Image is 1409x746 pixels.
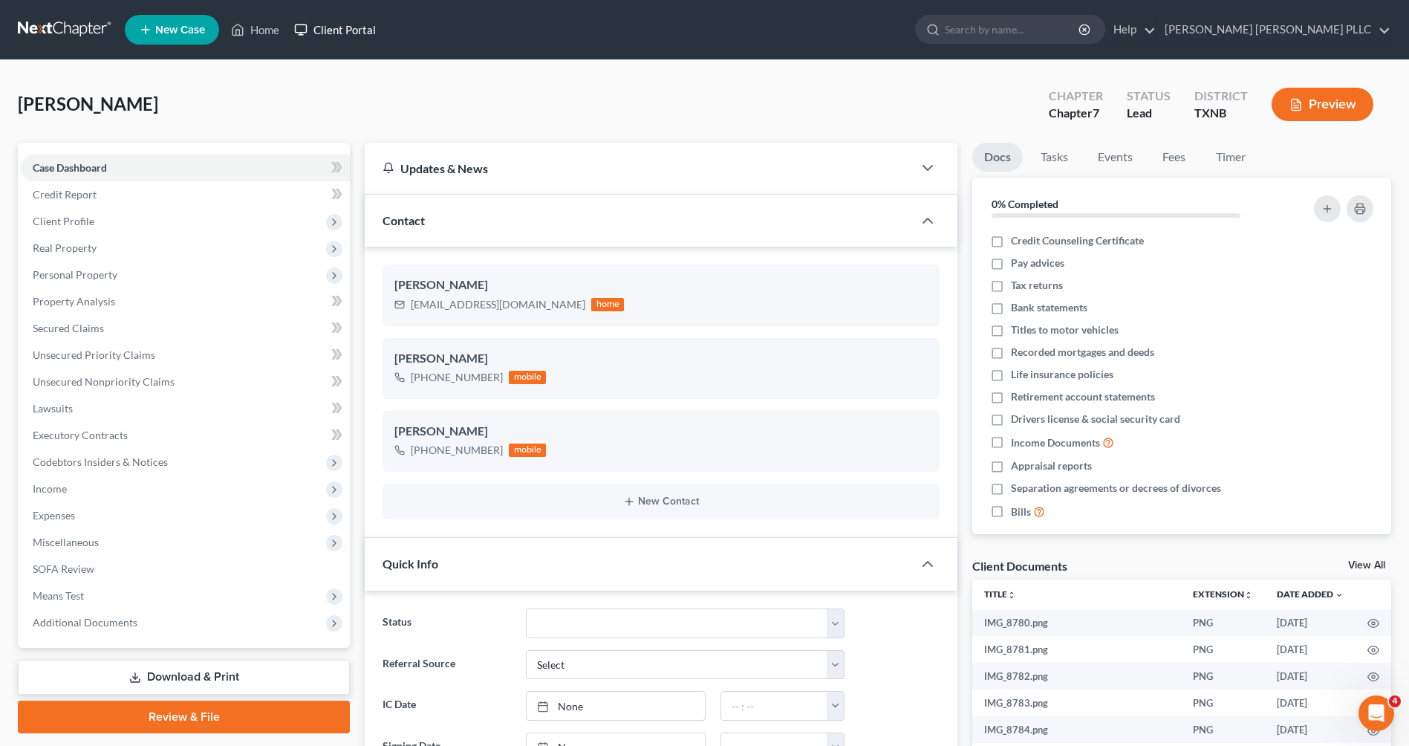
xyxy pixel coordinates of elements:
[1029,143,1080,172] a: Tasks
[394,350,928,368] div: [PERSON_NAME]
[1194,105,1248,122] div: TXNB
[591,298,624,311] div: home
[1348,560,1385,571] a: View All
[1011,256,1064,270] span: Pay advices
[1265,690,1356,716] td: [DATE]
[1011,278,1063,293] span: Tax returns
[1011,389,1155,404] span: Retirement account statements
[972,636,1181,663] td: IMG_8781.png
[394,496,928,507] button: New Contact
[33,322,104,334] span: Secured Claims
[1358,695,1394,731] iframe: Intercom live chat
[1127,88,1171,105] div: Status
[1389,695,1401,707] span: 4
[1181,716,1265,743] td: PNG
[33,482,67,495] span: Income
[18,660,350,695] a: Download & Print
[21,155,350,181] a: Case Dashboard
[394,423,928,441] div: [PERSON_NAME]
[21,315,350,342] a: Secured Claims
[18,701,350,733] a: Review & File
[33,616,137,629] span: Additional Documents
[33,589,84,602] span: Means Test
[33,375,175,388] span: Unsecured Nonpriority Claims
[33,402,73,415] span: Lawsuits
[1204,143,1257,172] a: Timer
[1127,105,1171,122] div: Lead
[1011,505,1031,519] span: Bills
[972,663,1181,690] td: IMG_8782.png
[375,609,518,638] label: Status
[992,198,1058,210] strong: 0% Completed
[1194,88,1248,105] div: District
[1157,16,1390,43] a: [PERSON_NAME] [PERSON_NAME] PLLC
[411,370,503,385] div: [PHONE_NUMBER]
[33,348,155,361] span: Unsecured Priority Claims
[33,188,97,201] span: Credit Report
[33,562,94,575] span: SOFA Review
[33,429,128,441] span: Executory Contracts
[1007,591,1016,600] i: unfold_more
[287,16,383,43] a: Client Portal
[21,556,350,583] a: SOFA Review
[21,181,350,208] a: Credit Report
[1049,105,1103,122] div: Chapter
[33,295,115,308] span: Property Analysis
[394,276,928,294] div: [PERSON_NAME]
[721,692,827,720] input: -- : --
[972,609,1181,636] td: IMG_8780.png
[972,558,1067,574] div: Client Documents
[1011,481,1221,496] span: Separation agreements or decrees of divorces
[18,93,158,114] span: [PERSON_NAME]
[1011,367,1113,382] span: Life insurance policies
[33,536,99,548] span: Miscellaneous
[1086,143,1145,172] a: Events
[1011,300,1087,315] span: Bank statements
[411,443,503,458] div: [PHONE_NUMBER]
[1265,716,1356,743] td: [DATE]
[1181,663,1265,690] td: PNG
[33,241,97,254] span: Real Property
[1181,690,1265,716] td: PNG
[972,690,1181,716] td: IMG_8783.png
[1277,588,1344,600] a: Date Added expand_more
[1011,458,1092,473] span: Appraisal reports
[1011,233,1144,248] span: Credit Counseling Certificate
[411,297,585,312] div: [EMAIL_ADDRESS][DOMAIN_NAME]
[1011,322,1119,337] span: Titles to motor vehicles
[383,557,438,571] span: Quick Info
[33,161,107,174] span: Case Dashboard
[383,160,895,176] div: Updates & News
[155,25,205,36] span: New Case
[33,268,117,281] span: Personal Property
[509,444,546,457] div: mobile
[527,692,705,720] a: None
[21,342,350,369] a: Unsecured Priority Claims
[1265,609,1356,636] td: [DATE]
[33,455,168,468] span: Codebtors Insiders & Notices
[972,143,1023,172] a: Docs
[1011,345,1154,360] span: Recorded mortgages and deeds
[1244,591,1253,600] i: unfold_more
[1011,435,1100,450] span: Income Documents
[33,215,94,227] span: Client Profile
[1181,609,1265,636] td: PNG
[972,716,1181,743] td: IMG_8784.png
[1011,412,1180,426] span: Drivers license & social security card
[1265,663,1356,690] td: [DATE]
[1335,591,1344,600] i: expand_more
[21,395,350,422] a: Lawsuits
[1049,88,1103,105] div: Chapter
[21,288,350,315] a: Property Analysis
[1093,106,1099,120] span: 7
[1181,636,1265,663] td: PNG
[945,16,1081,43] input: Search by name...
[21,369,350,395] a: Unsecured Nonpriority Claims
[383,213,425,227] span: Contact
[1272,88,1373,121] button: Preview
[1151,143,1198,172] a: Fees
[509,371,546,384] div: mobile
[21,422,350,449] a: Executory Contracts
[1193,588,1253,600] a: Extensionunfold_more
[1265,636,1356,663] td: [DATE]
